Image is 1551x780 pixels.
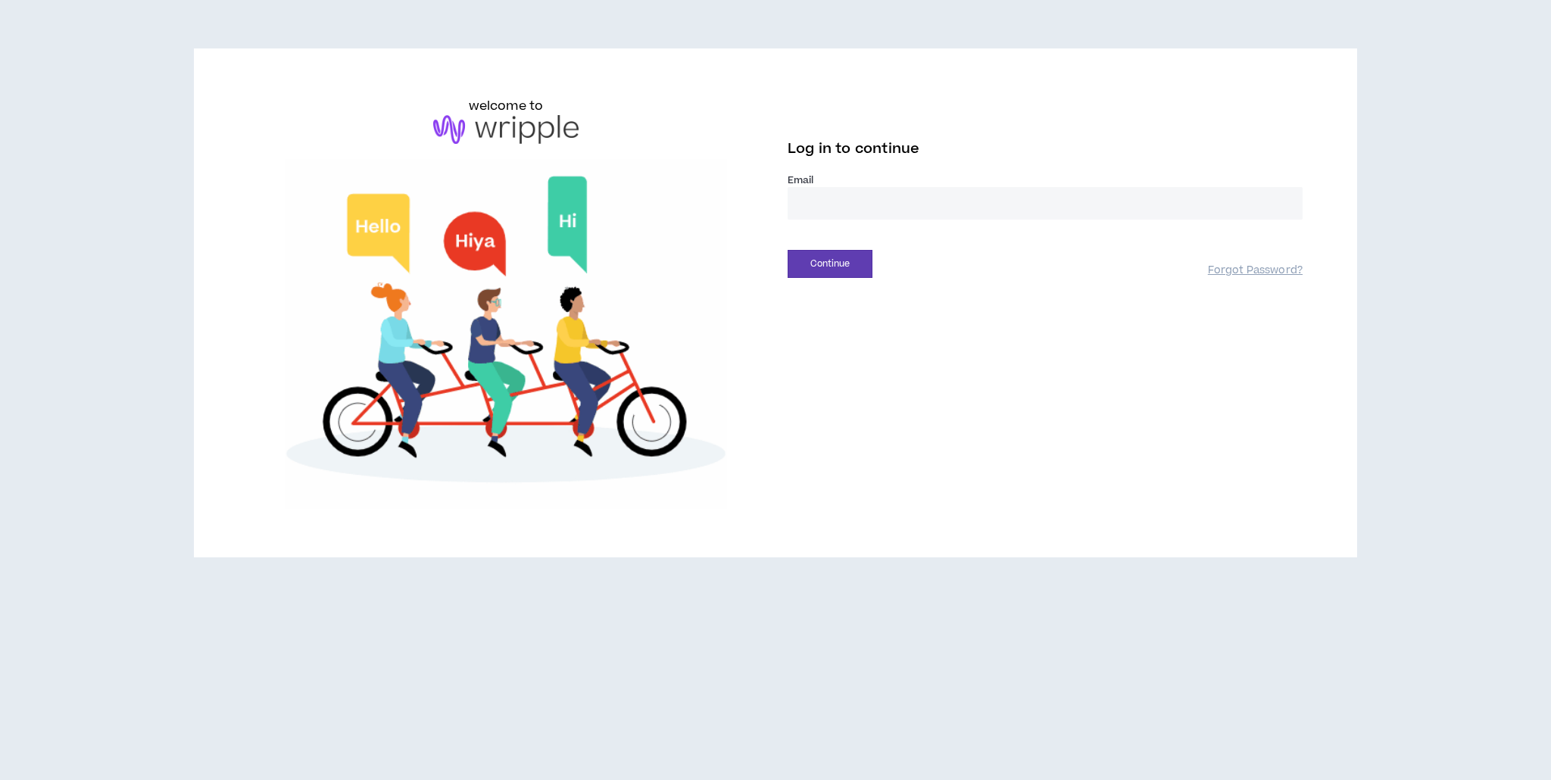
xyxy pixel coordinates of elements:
label: Email [788,173,1303,187]
h6: welcome to [469,97,544,115]
span: Log in to continue [788,139,919,158]
a: Forgot Password? [1208,264,1303,278]
img: Welcome to Wripple [248,159,763,509]
button: Continue [788,250,872,278]
img: logo-brand.png [433,115,579,144]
